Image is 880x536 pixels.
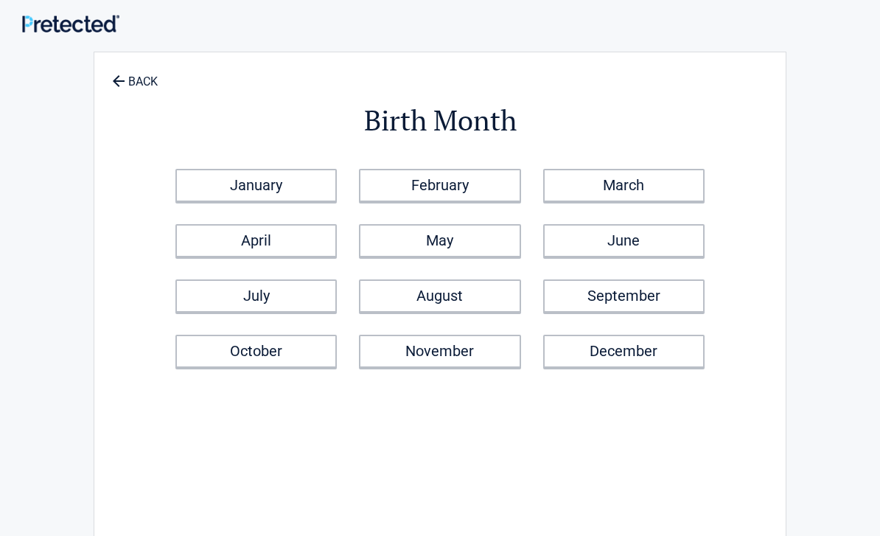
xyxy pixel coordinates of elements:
[175,224,337,257] a: April
[175,279,337,313] a: July
[22,15,119,32] img: Main Logo
[359,224,520,257] a: May
[359,335,520,368] a: November
[175,169,337,202] a: January
[175,335,337,368] a: October
[359,169,520,202] a: February
[543,169,705,202] a: March
[359,279,520,313] a: August
[543,279,705,313] a: September
[543,335,705,368] a: December
[543,224,705,257] a: June
[109,62,161,88] a: BACK
[175,102,705,139] h2: Birth Month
